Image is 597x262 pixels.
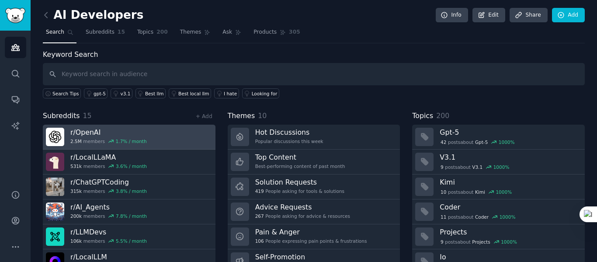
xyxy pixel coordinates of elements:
a: I hate [214,88,239,98]
div: members [70,238,147,244]
a: Add [552,8,585,23]
a: Info [436,8,468,23]
h3: Pain & Anger [255,227,367,237]
div: 3.6 % / month [116,163,147,169]
div: post s about [440,163,510,171]
label: Keyword Search [43,50,98,59]
a: Pain & Anger106People expressing pain points & frustrations [228,224,400,249]
a: Projects9postsaboutProjects1000% [412,224,585,249]
span: 11 [441,214,446,220]
div: I hate [224,91,237,97]
div: post s about [440,213,516,221]
a: Coder11postsaboutCoder1000% [412,199,585,224]
span: Topics [137,28,153,36]
a: Looking for [242,88,279,98]
a: Products305 [250,25,303,43]
div: 1000 % [499,139,515,145]
h3: Gpt-5 [440,128,579,137]
div: 1000 % [501,239,517,245]
a: Best local llm [169,88,211,98]
div: post s about [440,138,515,146]
a: Ask [219,25,244,43]
a: r/OpenAI2.5Mmembers1.7% / month [43,125,215,150]
div: v3.1 [120,91,130,97]
a: Topics200 [134,25,171,43]
a: Share [510,8,547,23]
span: 42 [441,139,446,145]
a: r/ChatGPTCoding315kmembers3.8% / month [43,175,215,199]
div: 1.7 % / month [116,138,147,144]
span: 106k [70,238,82,244]
h3: r/ LLMDevs [70,227,147,237]
div: members [70,138,147,144]
div: 1000 % [500,214,516,220]
a: r/LocalLLaMA531kmembers3.6% / month [43,150,215,175]
span: 9 [441,164,444,170]
h3: r/ LocalLLaMA [70,153,147,162]
span: 267 [255,213,264,219]
span: Topics [412,111,433,122]
input: Keyword search in audience [43,63,585,85]
div: members [70,188,147,194]
span: Themes [180,28,201,36]
a: r/LLMDevs106kmembers5.5% / month [43,224,215,249]
h3: Coder [440,203,579,212]
h3: Solution Requests [255,178,344,187]
a: Themes [177,25,214,43]
a: + Add [196,113,212,119]
a: v3.1 [111,88,132,98]
a: gpt-5 [84,88,108,98]
div: post s about [440,238,517,246]
h3: V3.1 [440,153,579,162]
span: 9 [441,239,444,245]
span: Kimi [475,189,485,195]
h3: r/ ChatGPTCoding [70,178,147,187]
span: Coder [475,214,489,220]
span: Themes [228,111,255,122]
h3: r/ OpenAI [70,128,147,137]
span: 200k [70,213,82,219]
a: Top ContentBest-performing content of past month [228,150,400,175]
span: 10 [258,112,267,120]
div: Best llm [145,91,164,97]
div: Best-performing content of past month [255,163,345,169]
div: members [70,163,147,169]
img: OpenAI [46,128,64,146]
img: AI_Agents [46,203,64,221]
span: 305 [289,28,300,36]
div: gpt-5 [94,91,106,97]
span: Search Tips [52,91,79,97]
span: Ask [222,28,232,36]
div: 7.8 % / month [116,213,147,219]
div: People asking for tools & solutions [255,188,344,194]
h3: r/ AI_Agents [70,203,147,212]
span: Search [46,28,64,36]
h3: Advice Requests [255,203,350,212]
a: Edit [472,8,505,23]
a: r/AI_Agents200kmembers7.8% / month [43,199,215,224]
h3: Top Content [255,153,345,162]
span: 15 [83,112,92,120]
span: 106 [255,238,264,244]
h2: AI Developers [43,8,143,22]
a: Best llm [135,88,166,98]
div: 5.5 % / month [116,238,147,244]
img: LLMDevs [46,227,64,246]
div: Looking for [252,91,278,97]
span: Gpt-5 [475,139,488,145]
span: 10 [441,189,446,195]
a: Search [43,25,76,43]
h3: Io [440,252,579,262]
a: Gpt-542postsaboutGpt-51000% [412,125,585,150]
span: 315k [70,188,82,194]
div: Popular discussions this week [255,138,323,144]
div: People asking for advice & resources [255,213,350,219]
span: 419 [255,188,264,194]
a: Hot DiscussionsPopular discussions this week [228,125,400,150]
span: Subreddits [43,111,80,122]
h3: Kimi [440,178,579,187]
span: Subreddits [86,28,115,36]
div: 3.8 % / month [116,188,147,194]
span: 200 [156,28,168,36]
img: ChatGPTCoding [46,178,64,196]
